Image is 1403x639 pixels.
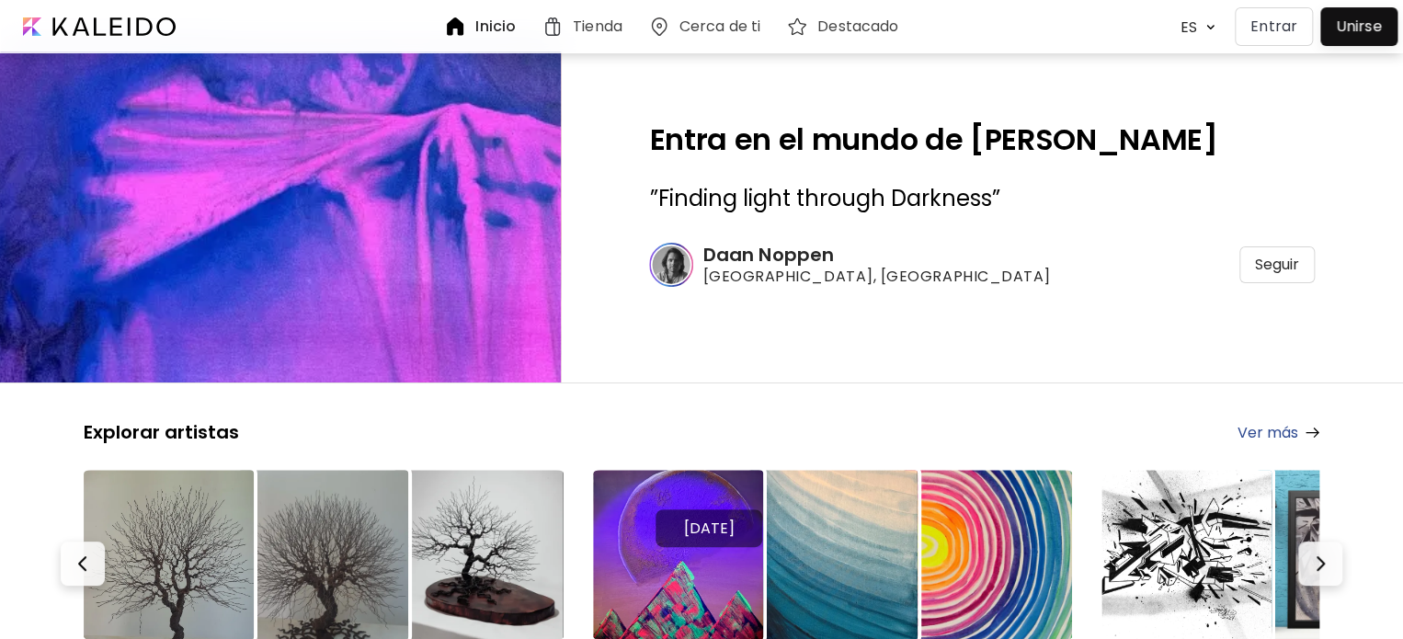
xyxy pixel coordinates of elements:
h3: ” ” [649,184,1315,213]
img: arrow down [1201,18,1220,36]
a: Unirse [1320,7,1397,46]
a: Entrar [1235,7,1320,46]
img: Prev-button [72,553,94,575]
button: Entrar [1235,7,1313,46]
button: Prev-button [61,542,105,586]
h6: Cerca de ti [679,19,760,34]
h6: Inicio [475,19,516,34]
p: Entrar [1250,16,1297,38]
span: Finding light through Darkness [657,183,991,213]
span: [GEOGRAPHIC_DATA], [GEOGRAPHIC_DATA] [702,267,1050,287]
a: Inicio [444,16,523,38]
a: Tienda [542,16,630,38]
a: Ver más [1238,421,1319,444]
a: Daan Noppen[GEOGRAPHIC_DATA], [GEOGRAPHIC_DATA]Seguir [649,243,1315,287]
h6: Daan Noppen [702,243,1050,267]
h6: Tienda [573,19,622,34]
h2: Entra en el mundo de [PERSON_NAME] [649,125,1315,154]
span: Seguir [1255,256,1299,274]
img: Next-button [1309,553,1331,575]
div: ES [1171,11,1201,43]
h6: Destacado [817,19,898,34]
button: Next-button [1298,542,1342,586]
div: [DATE] [656,509,762,547]
img: arrow-right [1306,428,1319,438]
h5: Explorar artistas [84,420,239,444]
a: Cerca de ti [648,16,768,38]
a: Destacado [786,16,906,38]
div: Seguir [1239,246,1315,283]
